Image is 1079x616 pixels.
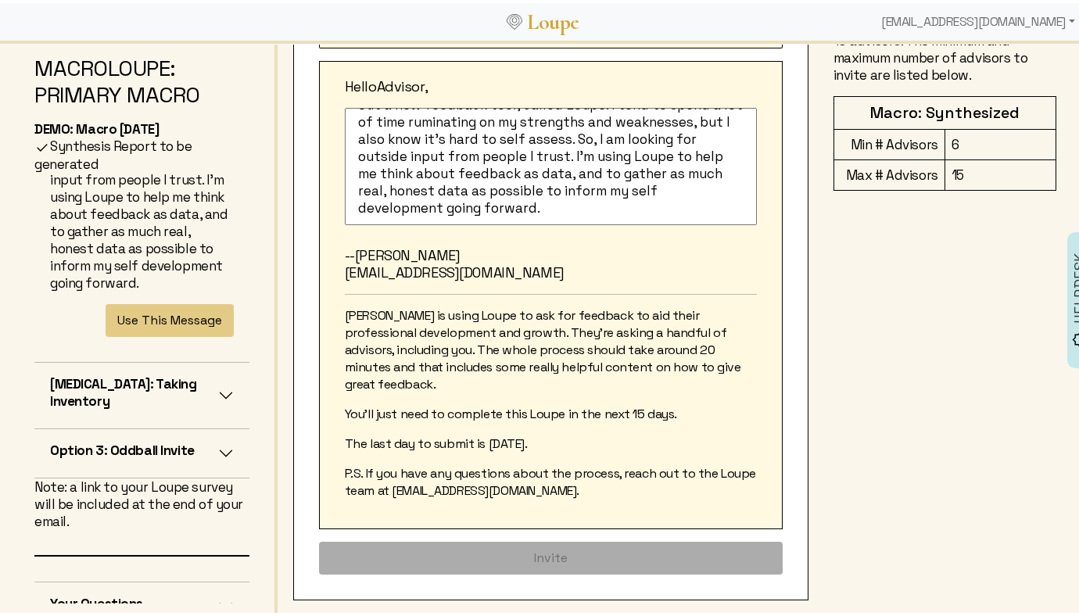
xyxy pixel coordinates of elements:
div: DEMO: Macro [DATE] [34,117,249,134]
h5: Your Questions [50,592,143,609]
td: 6 [945,127,1056,157]
button: Option 3: Oddball Invite [34,426,249,475]
p: You’ll just need to complete this Loupe in the next 15 days. [345,403,757,420]
p: [PERSON_NAME] is using Loupe to ask for feedback to aid their professional development and growth... [345,304,757,390]
h5: [MEDICAL_DATA]: Taking Inventory [50,372,218,406]
p: Note: a link to your Loupe survey will be included at the end of your email. [34,475,249,527]
div: Synthesis Report to be generated [34,52,249,600]
h4: Macro: Synthesized [841,100,1049,120]
p: Hello Advisor, [345,75,757,92]
img: FFFF [34,137,50,152]
td: 15 [945,157,1056,188]
img: Loupe Logo [507,11,522,27]
h5: Option 3: Oddball Invite [50,439,195,456]
button: Use This Message [106,301,234,334]
p: --[PERSON_NAME] [EMAIL_ADDRESS][DOMAIN_NAME] [345,244,757,278]
td: Min # Advisors [833,127,945,157]
td: Max # Advisors [833,157,945,188]
p: The last day to submit is [DATE]. [345,432,757,449]
div: Loupe: Primary Macro [34,52,249,105]
p: P.S. If you have any questions about the process, reach out to the Loupe team at [EMAIL_ADDRESS][... [345,462,757,496]
a: Loupe [522,5,585,34]
button: [MEDICAL_DATA]: Taking Inventory [34,360,249,425]
span: Macro [34,51,108,79]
